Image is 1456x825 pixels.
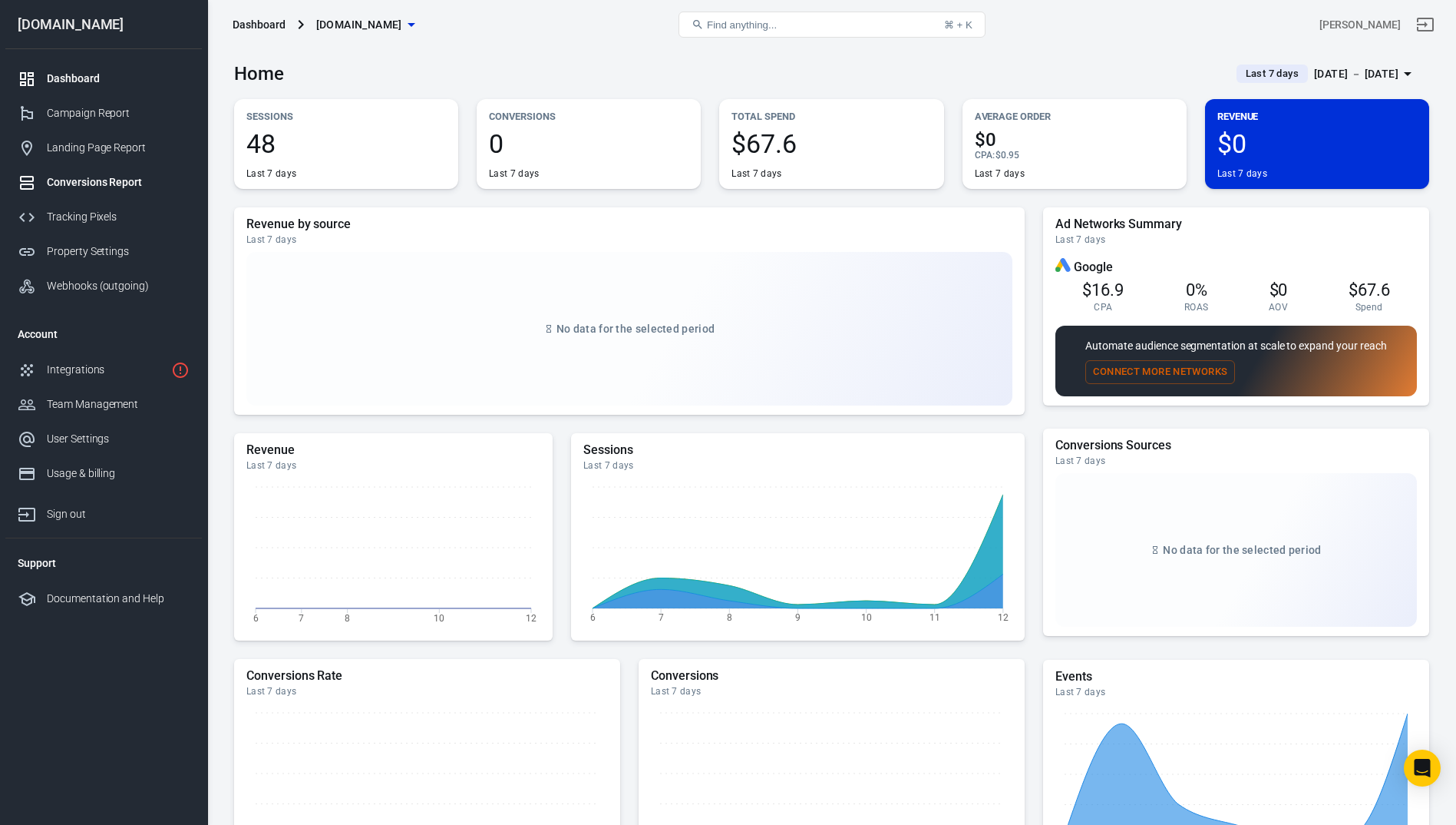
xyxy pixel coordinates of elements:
[5,234,202,269] a: Property Settings
[5,422,202,456] a: User Settings
[651,668,1012,684] h5: Conversions
[1082,280,1124,300] span: $16.9
[5,165,202,200] a: Conversions Report
[1349,280,1390,300] span: $67.6
[1355,301,1383,313] span: Spend
[47,209,190,225] div: Tracking Pixels
[975,150,995,161] span: CPA :
[5,61,202,96] a: Dashboard
[731,167,781,180] div: Last 7 days
[944,19,972,31] div: ⌘ + K
[5,200,202,234] a: Tracking Pixels
[434,612,444,623] tspan: 10
[975,108,1174,124] p: Average Order
[526,612,537,623] tspan: 12
[1055,438,1417,453] h5: Conversions Sources
[5,316,202,353] li: Account
[731,108,931,124] p: Total Spend
[316,15,402,35] span: thetrustedshopper.com
[299,612,304,623] tspan: 7
[1055,217,1417,232] h5: Ad Networks Summary
[5,456,202,491] a: Usage & billing
[707,19,777,31] span: Find anything...
[246,668,608,684] h5: Conversions Rate
[727,612,732,623] tspan: 8
[5,491,202,532] a: Sign out
[995,150,1019,161] span: $0.95
[1085,338,1386,354] p: Automate audience segmentation at scale to expand your reach
[253,612,259,623] tspan: 6
[5,545,202,581] li: Support
[1314,65,1398,84] div: [DATE] － [DATE]
[47,105,190,121] div: Campaign Report
[651,685,1012,697] div: Last 7 days
[47,71,190,87] div: Dashboard
[556,323,715,335] span: No data for the selected period
[1055,686,1417,698] div: Last 7 days
[246,167,296,180] div: Last 7 days
[47,506,190,522] div: Sign out
[1404,750,1441,787] div: Open Intercom Messenger
[975,131,1174,149] span: $0
[246,108,446,124] p: Sessions
[47,396,190,412] div: Team Management
[1055,455,1417,467] div: Last 7 days
[1085,360,1235,384] button: Connect More Networks
[47,278,190,294] div: Webhooks (outgoing)
[47,431,190,447] div: User Settings
[47,591,190,607] div: Documentation and Help
[171,361,190,379] svg: 1 networks not verified yet
[5,96,202,131] a: Campaign Report
[246,459,540,472] div: Last 7 days
[246,131,446,157] span: 48
[47,140,190,156] div: Landing Page Report
[998,612,1009,623] tspan: 12
[1269,280,1288,300] span: $0
[1407,6,1444,43] a: Sign out
[5,131,202,165] a: Landing Page Report
[678,12,986,38] button: Find anything...⌘ + K
[1184,301,1208,313] span: ROAS
[233,17,286,32] div: Dashboard
[1055,258,1417,276] div: Google
[1224,61,1429,87] button: Last 7 days[DATE] － [DATE]
[5,18,202,31] div: [DOMAIN_NAME]
[1186,280,1207,300] span: 0%
[1240,66,1305,81] span: Last 7 days
[929,612,940,623] tspan: 11
[246,217,1012,232] h5: Revenue by source
[5,353,202,387] a: Integrations
[1163,544,1321,556] span: No data for the selected period
[1269,301,1288,313] span: AOV
[590,612,596,623] tspan: 6
[47,362,165,378] div: Integrations
[489,108,688,124] p: Conversions
[583,459,1012,472] div: Last 7 days
[1319,17,1401,33] div: Account id: XkYO6gt3
[795,612,801,623] tspan: 9
[310,11,421,39] button: [DOMAIN_NAME]
[234,63,284,84] h3: Home
[246,234,1012,246] div: Last 7 days
[246,442,540,458] h5: Revenue
[1055,234,1417,246] div: Last 7 days
[1055,669,1417,684] h5: Events
[489,131,688,157] span: 0
[5,387,202,422] a: Team Management
[975,167,1025,180] div: Last 7 days
[1217,108,1417,124] p: Revenue
[659,612,664,623] tspan: 7
[861,612,872,623] tspan: 10
[1217,167,1267,180] div: Last 7 days
[1217,131,1417,157] span: $0
[1094,301,1112,313] span: CPA
[47,466,190,482] div: Usage & billing
[5,269,202,303] a: Webhooks (outgoing)
[489,167,539,180] div: Last 7 days
[731,131,931,157] span: $67.6
[583,442,1012,458] h5: Sessions
[47,244,190,260] div: Property Settings
[1055,258,1071,276] div: Google Ads
[47,174,190,191] div: Conversions Report
[345,612,350,623] tspan: 8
